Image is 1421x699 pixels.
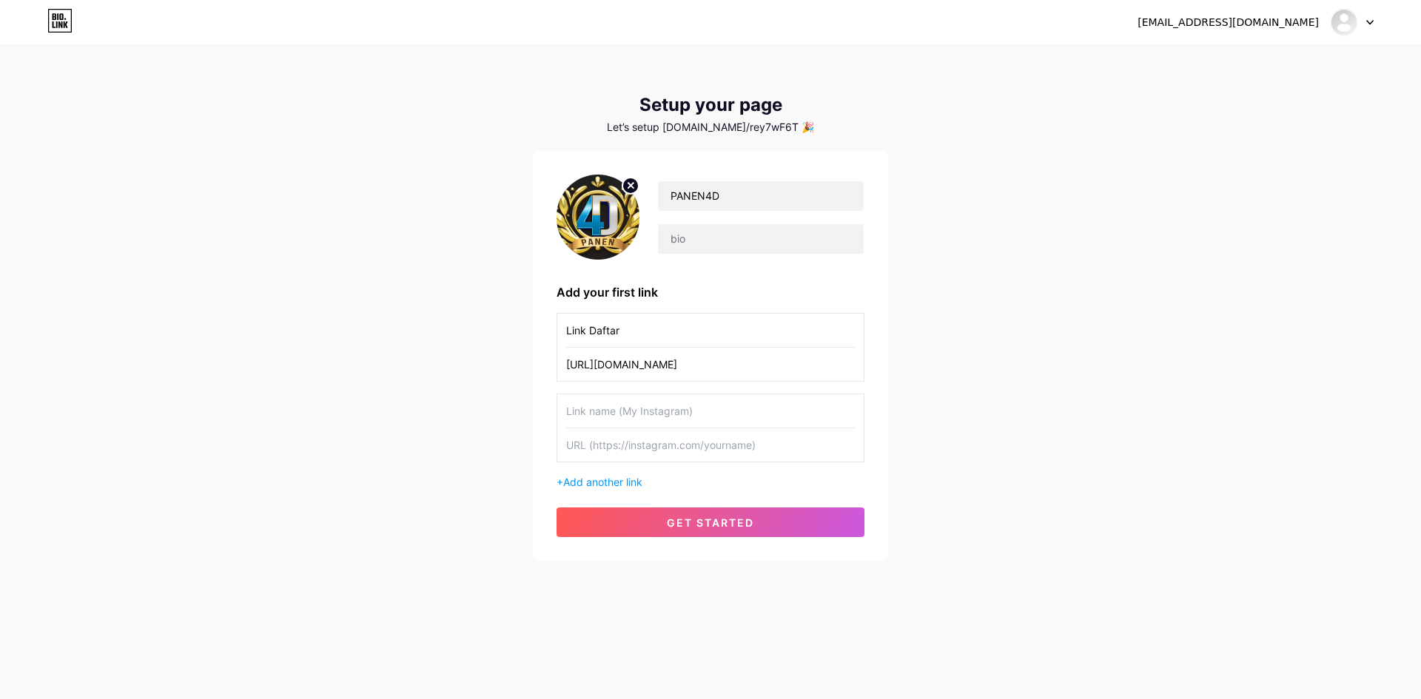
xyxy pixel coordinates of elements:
[566,428,855,462] input: URL (https://instagram.com/yourname)
[1330,8,1358,36] img: rey
[557,175,639,260] img: profile pic
[566,314,855,347] input: Link name (My Instagram)
[1138,15,1319,30] div: [EMAIL_ADDRESS][DOMAIN_NAME]
[566,348,855,381] input: URL (https://instagram.com/yourname)
[557,474,864,490] div: +
[533,95,888,115] div: Setup your page
[557,283,864,301] div: Add your first link
[667,516,754,529] span: get started
[557,507,864,537] button: get started
[658,224,864,254] input: bio
[658,181,864,211] input: Your name
[533,121,888,133] div: Let’s setup [DOMAIN_NAME]/rey7wF6T 🎉
[566,394,855,428] input: Link name (My Instagram)
[563,476,642,488] span: Add another link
